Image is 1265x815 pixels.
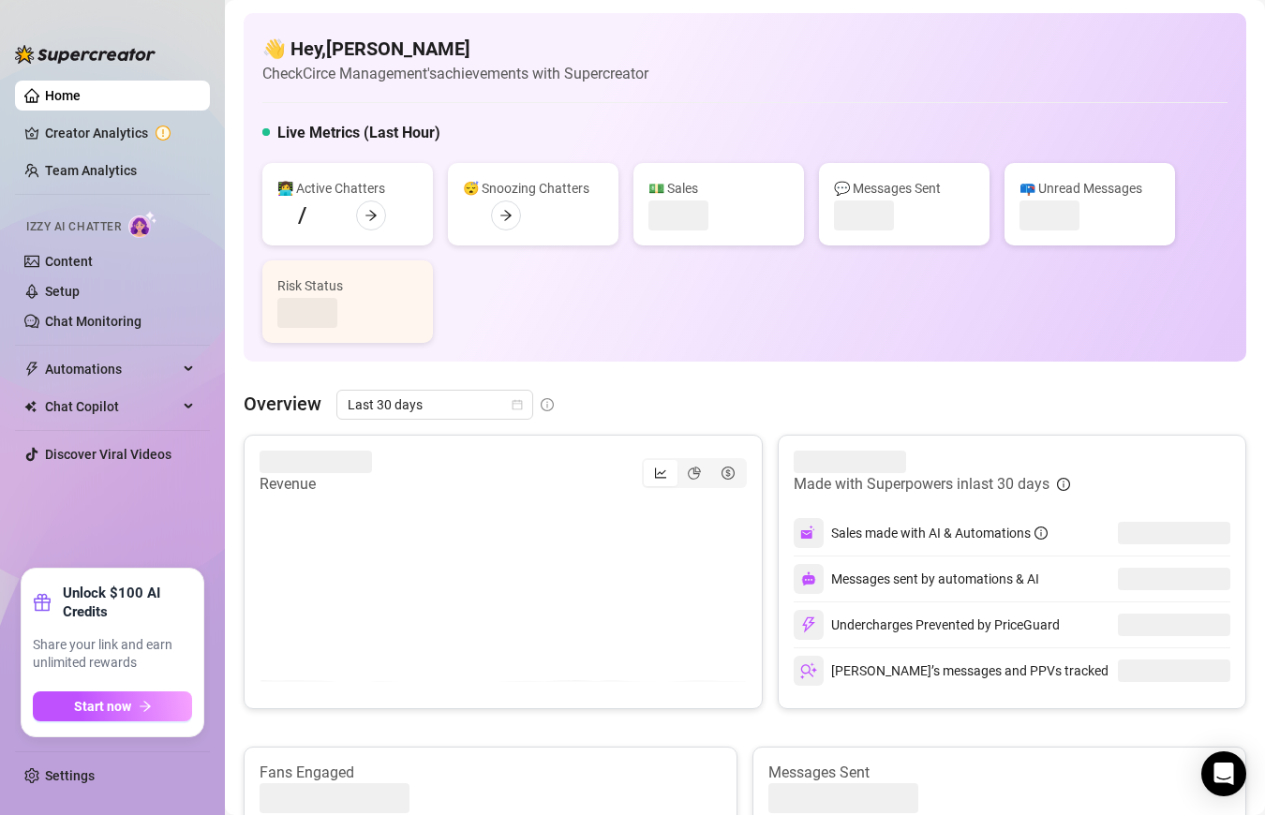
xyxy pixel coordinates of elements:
[260,473,372,496] article: Revenue
[277,122,440,144] h5: Live Metrics (Last Hour)
[277,275,418,296] div: Risk Status
[1019,178,1160,199] div: 📪 Unread Messages
[277,178,418,199] div: 👩‍💻 Active Chatters
[244,390,321,418] article: Overview
[139,700,152,713] span: arrow-right
[834,178,975,199] div: 💬 Messages Sent
[128,211,157,238] img: AI Chatter
[1057,478,1070,491] span: info-circle
[831,523,1048,543] div: Sales made with AI & Automations
[33,636,192,673] span: Share your link and earn unlimited rewards
[45,284,80,299] a: Setup
[499,209,513,222] span: arrow-right
[722,467,735,480] span: dollar-circle
[800,616,817,633] img: svg%3e
[654,467,667,480] span: line-chart
[45,163,137,178] a: Team Analytics
[801,571,816,586] img: svg%3e
[794,473,1049,496] article: Made with Superpowers in last 30 days
[800,662,817,679] img: svg%3e
[794,656,1109,686] div: [PERSON_NAME]’s messages and PPVs tracked
[33,593,52,612] span: gift
[24,362,39,377] span: thunderbolt
[365,209,378,222] span: arrow-right
[45,768,95,783] a: Settings
[26,218,121,236] span: Izzy AI Chatter
[262,36,648,62] h4: 👋 Hey, [PERSON_NAME]
[45,314,141,329] a: Chat Monitoring
[768,763,1230,783] article: Messages Sent
[45,254,93,269] a: Content
[463,178,603,199] div: 😴 Snoozing Chatters
[45,447,171,462] a: Discover Viral Videos
[800,525,817,541] img: svg%3e
[63,584,192,621] strong: Unlock $100 AI Credits
[45,392,178,422] span: Chat Copilot
[1034,526,1048,540] span: info-circle
[348,391,522,419] span: Last 30 days
[262,62,648,85] article: Check Circe Management's achievements with Supercreator
[45,118,195,148] a: Creator Analytics exclamation-circle
[1201,751,1246,796] div: Open Intercom Messenger
[45,354,178,384] span: Automations
[74,699,131,714] span: Start now
[648,178,789,199] div: 💵 Sales
[794,564,1039,594] div: Messages sent by automations & AI
[33,691,192,721] button: Start nowarrow-right
[794,610,1060,640] div: Undercharges Prevented by PriceGuard
[24,400,37,413] img: Chat Copilot
[15,45,156,64] img: logo-BBDzfeDw.svg
[642,458,747,488] div: segmented control
[260,763,722,783] article: Fans Engaged
[688,467,701,480] span: pie-chart
[541,398,554,411] span: info-circle
[45,88,81,103] a: Home
[512,399,523,410] span: calendar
